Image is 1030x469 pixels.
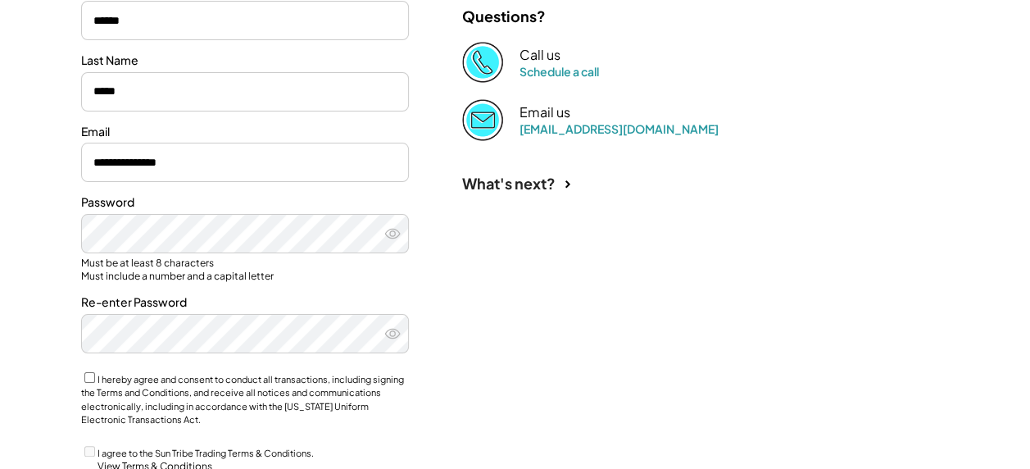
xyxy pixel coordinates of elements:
div: Questions? [462,7,546,25]
div: Re-enter Password [81,294,409,311]
div: Call us [520,47,560,64]
div: What's next? [462,174,556,193]
img: Phone%20copy%403x.png [462,42,503,83]
label: I agree to the Sun Tribe Trading Terms & Conditions. [98,448,314,458]
a: [EMAIL_ADDRESS][DOMAIN_NAME] [520,121,719,136]
div: Must be at least 8 characters Must include a number and a capital letter [81,257,409,282]
img: Email%202%403x.png [462,99,503,140]
div: Email [81,124,409,140]
div: Password [81,194,409,211]
div: Last Name [81,52,409,69]
a: Schedule a call [520,64,599,79]
label: I hereby agree and consent to conduct all transactions, including signing the Terms and Condition... [81,374,404,426]
div: Email us [520,104,570,121]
